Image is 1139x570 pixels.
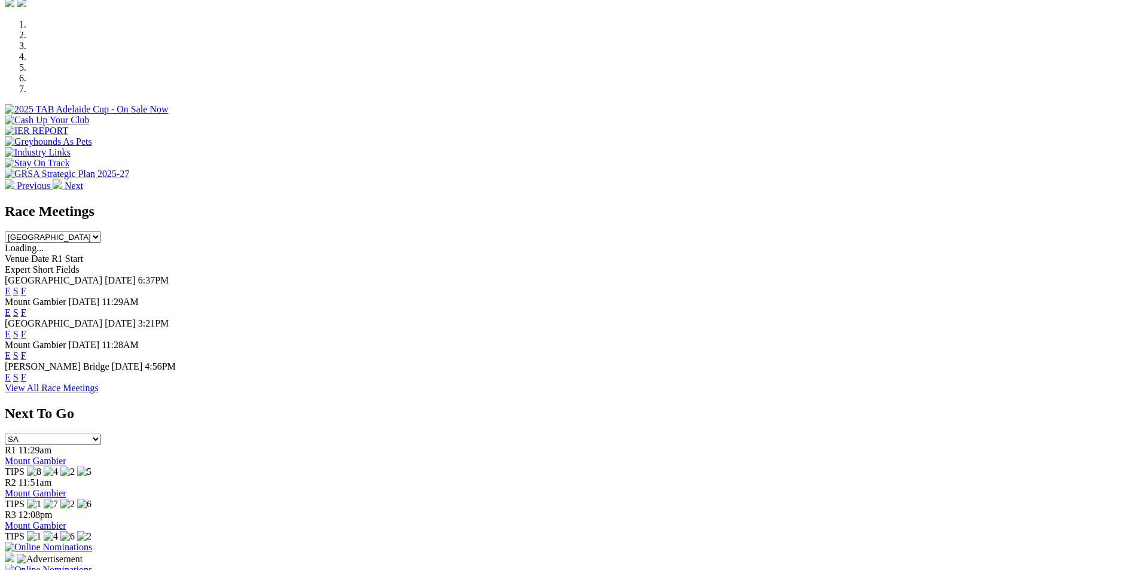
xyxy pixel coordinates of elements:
span: Next [65,181,83,191]
span: 11:29am [19,445,51,455]
img: Online Nominations [5,542,92,553]
img: IER REPORT [5,126,68,136]
span: [GEOGRAPHIC_DATA] [5,318,102,328]
img: 4 [44,467,58,477]
img: Cash Up Your Club [5,115,89,126]
a: S [13,307,19,318]
img: 5 [77,467,91,477]
span: TIPS [5,467,25,477]
a: Previous [5,181,53,191]
a: S [13,329,19,339]
span: TIPS [5,499,25,509]
a: S [13,372,19,382]
img: chevron-left-pager-white.svg [5,179,14,189]
img: 15187_Greyhounds_GreysPlayCentral_Resize_SA_WebsiteBanner_300x115_2025.jpg [5,553,14,562]
span: R3 [5,510,16,520]
a: F [21,307,26,318]
span: 6:37PM [138,275,169,285]
a: Mount Gambier [5,488,66,498]
span: Fields [56,264,79,275]
span: Expert [5,264,30,275]
a: S [13,350,19,361]
img: 4 [44,531,58,542]
span: 11:28AM [102,340,139,350]
img: 8 [27,467,41,477]
span: R2 [5,477,16,487]
span: 11:29AM [102,297,139,307]
h2: Race Meetings [5,203,1134,220]
a: E [5,329,11,339]
img: Stay On Track [5,158,69,169]
img: 7 [44,499,58,510]
span: [PERSON_NAME] Bridge [5,361,109,371]
span: Mount Gambier [5,297,66,307]
a: E [5,350,11,361]
span: Loading... [5,243,44,253]
img: GRSA Strategic Plan 2025-27 [5,169,129,179]
img: 2025 TAB Adelaide Cup - On Sale Now [5,104,169,115]
h2: Next To Go [5,406,1134,422]
span: 4:56PM [145,361,176,371]
img: Industry Links [5,147,71,158]
img: 6 [77,499,91,510]
span: TIPS [5,531,25,541]
span: [GEOGRAPHIC_DATA] [5,275,102,285]
span: [DATE] [69,340,100,350]
span: R1 Start [51,254,83,264]
img: 2 [77,531,91,542]
img: 2 [60,467,75,477]
span: 12:08pm [19,510,53,520]
span: Date [31,254,49,264]
a: E [5,372,11,382]
span: Short [33,264,54,275]
a: F [21,286,26,296]
img: 1 [27,531,41,542]
a: S [13,286,19,296]
span: [DATE] [69,297,100,307]
a: Mount Gambier [5,520,66,531]
span: Previous [17,181,50,191]
a: F [21,329,26,339]
span: Mount Gambier [5,340,66,350]
img: 6 [60,531,75,542]
span: [DATE] [105,318,136,328]
img: 1 [27,499,41,510]
span: 3:21PM [138,318,169,328]
img: chevron-right-pager-white.svg [53,179,62,189]
img: Advertisement [17,554,83,565]
span: Venue [5,254,29,264]
a: F [21,372,26,382]
a: Mount Gambier [5,456,66,466]
span: [DATE] [105,275,136,285]
a: F [21,350,26,361]
a: Next [53,181,83,191]
img: Greyhounds As Pets [5,136,92,147]
span: R1 [5,445,16,455]
a: E [5,286,11,296]
span: [DATE] [112,361,143,371]
img: 2 [60,499,75,510]
a: View All Race Meetings [5,383,99,393]
a: E [5,307,11,318]
span: 11:51am [19,477,51,487]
